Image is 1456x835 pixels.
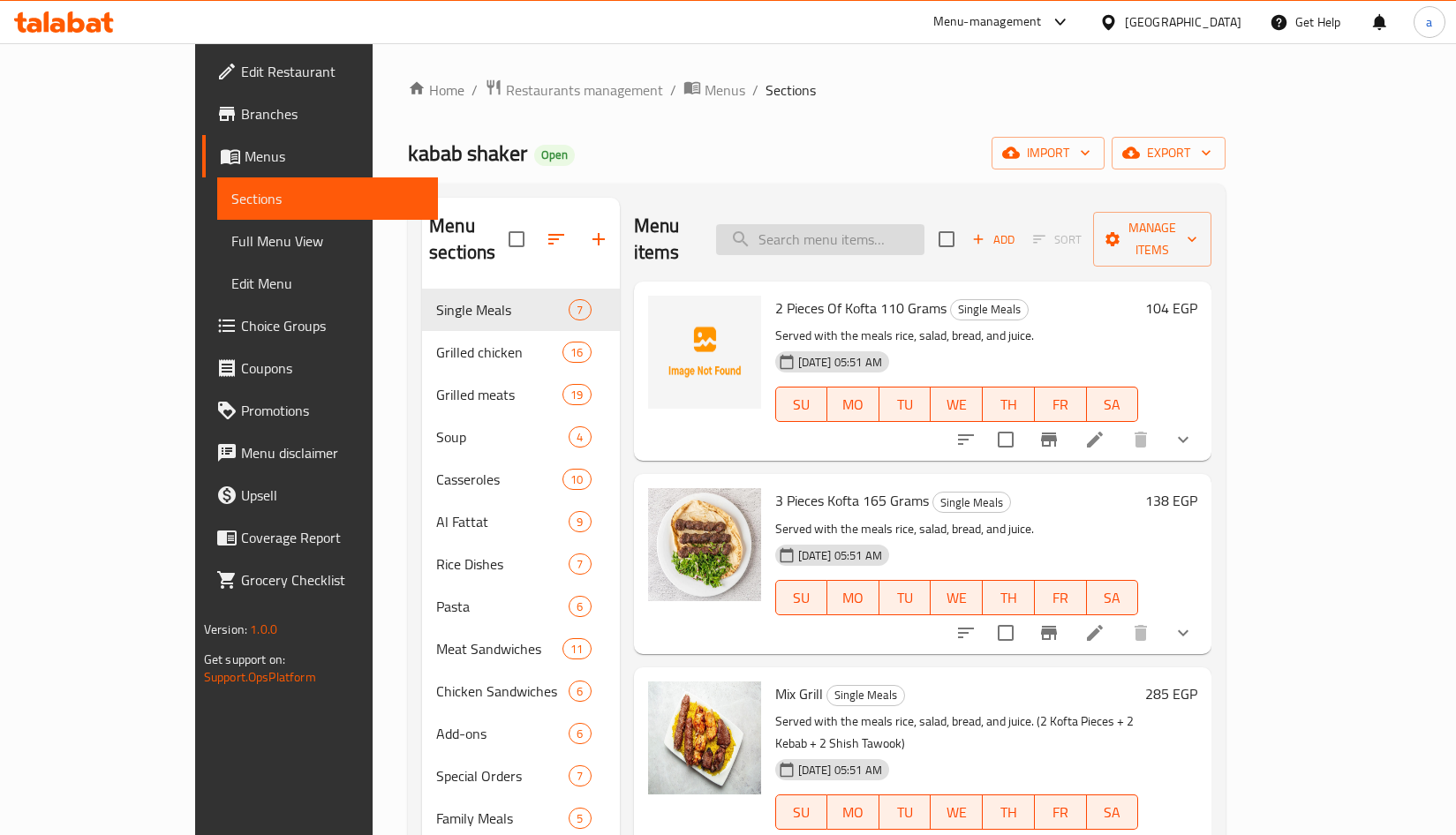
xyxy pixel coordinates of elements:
[933,11,1042,33] div: Menu-management
[202,474,438,516] a: Upsell
[217,177,438,220] a: Sections
[1042,585,1080,611] span: FR
[834,392,872,417] span: MO
[569,765,591,786] div: items
[886,800,924,825] span: TU
[987,421,1024,458] span: Select to update
[562,342,591,363] div: items
[827,794,879,830] button: MO
[1173,622,1194,643] svg: Show Choices
[241,61,424,82] span: Edit Restaurant
[202,389,438,432] a: Promotions
[204,618,247,641] span: Version:
[834,585,872,611] span: MO
[422,543,620,585] div: Rice Dishes7
[1126,142,1211,164] span: export
[983,387,1035,422] button: TH
[569,299,591,320] div: items
[1087,580,1139,615] button: SA
[1093,212,1211,267] button: Manage items
[204,666,316,688] a: Support.OpsPlatform
[436,638,562,659] span: Meat Sandwiches
[827,387,879,422] button: MO
[569,723,591,744] div: items
[931,794,983,830] button: WE
[775,580,828,615] button: SU
[436,426,569,448] div: Soup
[408,79,1226,102] nav: breadcrumb
[570,598,590,615] span: 6
[775,794,828,830] button: SU
[436,469,562,490] span: Casseroles
[1094,800,1132,825] span: SA
[241,315,424,336] span: Choice Groups
[422,331,620,373] div: Grilled chicken16
[775,295,947,321] span: 2 Pieces Of Kofta 110 Grams
[429,213,509,266] h2: Menu sections
[826,685,905,706] div: Single Meals
[436,723,569,744] span: Add-ons
[648,681,761,794] img: Mix Grill
[485,79,663,102] a: Restaurants management
[886,392,924,417] span: TU
[1084,622,1105,643] a: Edit menu item
[670,79,676,101] li: /
[408,133,527,173] span: kabab shaker
[775,325,1139,347] p: Served with the meals rice, salad, bread, and juice.
[945,418,987,461] button: sort-choices
[990,392,1028,417] span: TH
[933,493,1010,513] span: Single Meals
[231,273,424,294] span: Edit Menu
[1087,794,1139,830] button: SA
[1426,12,1432,32] span: a
[683,79,745,102] a: Menus
[422,585,620,628] div: Pasta6
[563,641,590,658] span: 11
[436,808,569,829] span: Family Meals
[965,226,1022,253] button: Add
[1087,387,1139,422] button: SA
[436,384,562,405] span: Grilled meats
[827,685,904,705] span: Single Meals
[1120,418,1162,461] button: delete
[827,580,879,615] button: MO
[245,146,424,167] span: Menus
[535,218,577,260] span: Sort sections
[1035,794,1087,830] button: FR
[217,262,438,305] a: Edit Menu
[990,800,1028,825] span: TH
[436,765,569,786] span: Special Orders
[422,458,620,500] div: Casseroles10
[202,516,438,559] a: Coverage Report
[938,392,976,417] span: WE
[231,188,424,209] span: Sections
[436,596,569,617] span: Pasta
[945,612,987,654] button: sort-choices
[1084,429,1105,450] a: Edit menu item
[648,488,761,601] img: 3 Pieces Kofta 165 Grams
[783,392,821,417] span: SU
[534,147,575,162] span: Open
[563,344,590,361] span: 16
[931,580,983,615] button: WE
[569,426,591,448] div: items
[422,670,620,712] div: Chicken Sandwiches6
[436,681,569,702] span: Chicken Sandwiches
[791,762,889,779] span: [DATE] 05:51 AM
[983,580,1035,615] button: TH
[436,299,569,320] span: Single Meals
[231,230,424,252] span: Full Menu View
[1042,800,1080,825] span: FR
[241,485,424,506] span: Upsell
[436,342,562,363] span: Grilled chicken
[569,553,591,575] div: items
[1035,387,1087,422] button: FR
[241,527,424,548] span: Coverage Report
[217,220,438,262] a: Full Menu View
[562,638,591,659] div: items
